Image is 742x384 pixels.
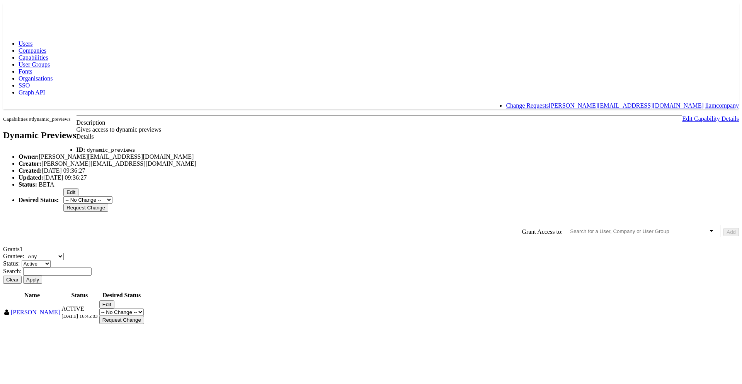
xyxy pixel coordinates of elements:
[3,260,20,267] span: Status:
[77,146,85,153] b: ID:
[19,197,59,203] b: Desired Status:
[682,115,739,122] a: Edit Capability Details
[19,174,43,181] b: Updated:
[549,102,704,109] a: [PERSON_NAME][EMAIL_ADDRESS][DOMAIN_NAME]
[4,309,9,315] span: User
[3,268,22,274] span: Search:
[522,228,563,235] label: Grant Access to:
[19,82,30,89] a: SSO
[3,246,739,253] div: Grants
[99,291,145,299] th: Desired Status
[19,160,739,167] li: [PERSON_NAME][EMAIL_ADDRESS][DOMAIN_NAME]
[19,160,41,167] b: Creator:
[99,300,114,309] button: Edit
[4,291,60,299] th: Name
[61,305,84,312] span: ACTIVE
[63,188,78,196] button: Edit
[19,181,37,188] b: Status:
[19,167,42,174] b: Created:
[23,276,42,284] button: Apply
[19,89,45,96] a: Graph API
[61,313,98,319] span: [DATE] 16:45:03
[570,228,683,234] input: Search for a User, Company or User Group
[19,167,739,174] li: [DATE] 09:36:27
[705,102,739,109] a: liamcompany
[19,153,739,160] li: [PERSON_NAME][EMAIL_ADDRESS][DOMAIN_NAME]
[19,54,48,61] a: Capabilities
[3,116,70,122] small: Capabilities #dynamic_previews
[99,316,144,324] input: Request Change
[506,102,549,109] a: Change Requests
[19,68,32,75] a: Fonts
[3,133,739,140] div: Details
[20,246,23,252] span: 1
[3,119,739,126] div: Description
[87,147,135,153] code: dynamic_previews
[19,61,50,68] a: User Groups
[63,204,108,212] input: Request Change
[19,75,53,82] a: Organisations
[11,309,60,315] a: [PERSON_NAME]
[19,47,46,54] a: Companies
[39,181,54,188] span: BETA
[3,130,77,141] h2: Dynamic Previews
[19,40,32,47] a: Users
[3,126,739,133] div: Gives access to dynamic previews
[723,228,739,236] button: Add
[19,174,739,181] li: [DATE] 09:36:27
[3,276,22,284] button: Clear
[19,153,39,160] b: Owner:
[61,291,98,299] th: Status
[3,253,24,259] span: Grantee:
